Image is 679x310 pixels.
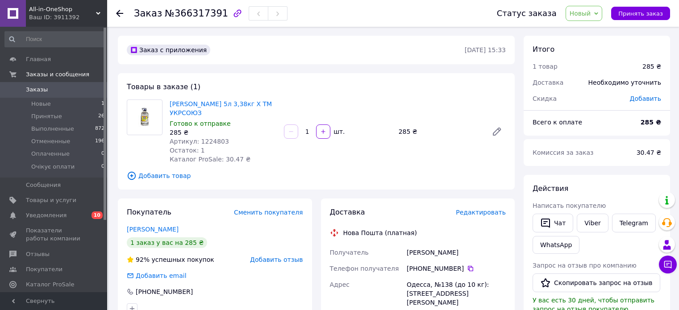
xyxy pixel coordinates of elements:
[331,127,346,136] div: шт.
[533,95,557,102] span: Скидка
[170,100,272,116] a: [PERSON_NAME] 5л 3,38кг Х ТМ УКРСОЮЗ
[405,244,508,260] div: [PERSON_NAME]
[533,79,563,86] span: Доставка
[26,211,67,219] span: Уведомления
[533,214,573,232] button: Чат
[641,119,661,126] b: 285 ₴
[127,226,179,233] a: [PERSON_NAME]
[127,45,210,55] div: Заказ с приложения
[659,256,677,273] button: Чат с покупателем
[170,147,205,154] span: Остаток: 1
[31,125,74,133] span: Выполненные
[612,214,656,232] a: Telegram
[126,271,187,280] div: Добавить email
[95,137,104,145] span: 196
[456,209,506,216] span: Редактировать
[577,214,608,232] a: Viber
[637,149,661,156] span: 30.47 ₴
[29,13,107,21] div: Ваш ID: 3911392
[618,10,663,17] span: Принять заказ
[570,10,591,17] span: Новый
[583,73,667,92] div: Необходимо уточнить
[165,8,228,19] span: №366317391
[330,281,350,288] span: Адрес
[642,62,661,71] div: 285 ₴
[26,250,50,258] span: Отзывы
[116,9,123,18] div: Вернуться назад
[533,184,568,193] span: Действия
[341,228,419,237] div: Нова Пошта (платная)
[250,256,303,263] span: Добавить отзыв
[92,211,103,219] span: 10
[134,8,162,19] span: Заказ
[26,196,76,204] span: Товары и услуги
[330,249,369,256] span: Получатель
[101,100,104,108] span: 1
[127,171,506,181] span: Добавить товар
[101,150,104,158] span: 0
[127,104,162,131] img: Бензин Калоша 5л 3,38кг Х ТМ УКРСОЮЗ
[98,112,104,120] span: 26
[488,123,506,141] a: Редактировать
[533,273,660,292] button: Скопировать запрос на отзыв
[465,46,506,54] time: [DATE] 15:33
[26,281,74,289] span: Каталог ProSale
[170,156,250,163] span: Каталог ProSale: 30.47 ₴
[95,125,104,133] span: 872
[533,119,582,126] span: Всего к оплате
[101,163,104,171] span: 0
[533,149,594,156] span: Комиссия за заказ
[533,236,579,254] a: WhatsApp
[135,271,187,280] div: Добавить email
[26,227,83,243] span: Показатели работы компании
[630,95,661,102] span: Добавить
[31,112,62,120] span: Принятые
[170,120,231,127] span: Готово к отправке
[127,83,200,91] span: Товары в заказе (1)
[533,63,558,70] span: 1 товар
[407,264,506,273] div: [PHONE_NUMBER]
[170,128,277,137] div: 285 ₴
[26,70,89,79] span: Заказы и сообщения
[611,7,670,20] button: Принять заказ
[497,9,557,18] div: Статус заказа
[26,265,62,273] span: Покупатели
[136,256,150,263] span: 92%
[234,209,303,216] span: Сменить покупателя
[127,237,207,248] div: 1 заказ у вас на 285 ₴
[533,262,637,269] span: Запрос на отзыв про компанию
[31,150,70,158] span: Оплаченные
[135,287,194,296] div: [PHONE_NUMBER]
[31,163,75,171] span: Очікує оплати
[533,202,606,209] span: Написать покупателю
[26,55,51,63] span: Главная
[330,208,365,216] span: Доставка
[533,45,554,54] span: Итого
[26,86,48,94] span: Заказы
[29,5,96,13] span: All-in-OneShop
[26,181,61,189] span: Сообщения
[330,265,399,272] span: Телефон получателя
[127,255,214,264] div: успешных покупок
[4,31,105,47] input: Поиск
[127,208,171,216] span: Покупатель
[31,100,51,108] span: Новые
[395,125,484,138] div: 285 ₴
[170,138,229,145] span: Артикул: 1224803
[31,137,70,145] span: Отмененные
